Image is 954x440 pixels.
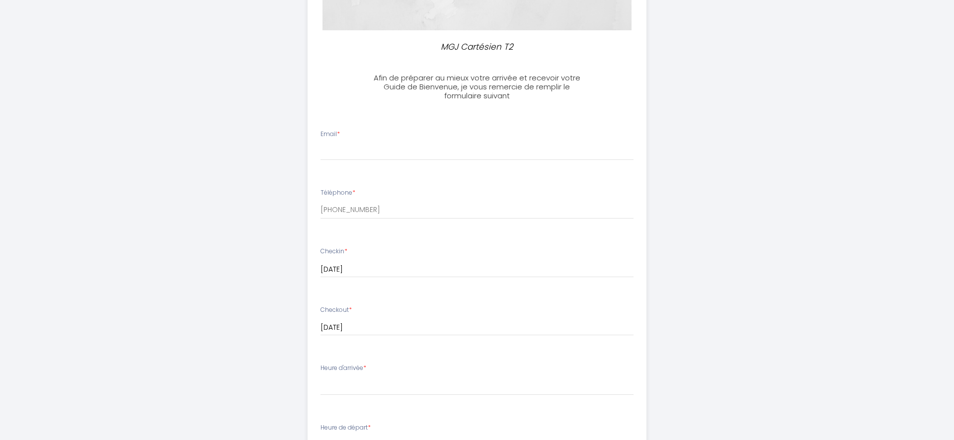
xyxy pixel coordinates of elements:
label: Téléphone [320,188,355,198]
label: Checkout [320,305,352,315]
label: Heure d'arrivée [320,364,366,373]
label: Heure de départ [320,423,371,433]
label: Checkin [320,247,347,256]
h3: Afin de préparer au mieux votre arrivée et recevoir votre Guide de Bienvenue, je vous remercie de... [366,73,587,100]
p: MGJ Cartésien T2 [371,40,583,54]
label: Email [320,130,340,139]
